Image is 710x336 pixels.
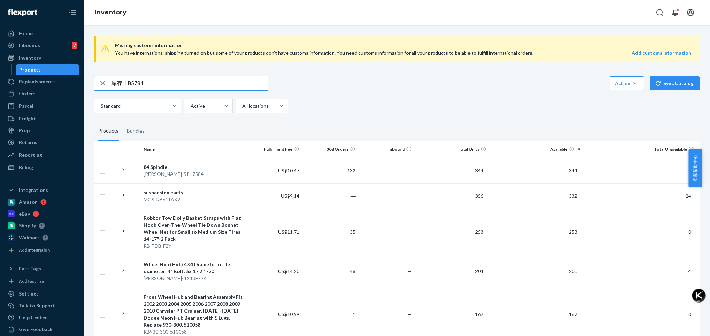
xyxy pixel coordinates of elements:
div: Action [615,80,639,87]
div: Integrations [19,187,48,194]
th: Total Unavailable [583,141,700,158]
div: Parcel [19,103,33,110]
a: Parcel [4,100,79,112]
div: Walmart [19,234,39,241]
span: 0 [686,311,694,317]
span: 167 [472,311,486,317]
div: Returns [19,139,37,146]
span: 200 [566,268,580,274]
div: Freight [19,115,36,122]
a: Inbounds7 [4,40,79,51]
button: Open notifications [668,6,682,20]
div: 84 Spindle [144,164,243,171]
div: Fast Tags [19,265,41,272]
div: Home [19,30,33,37]
a: Walmart [4,232,79,243]
div: [PERSON_NAME]-SP17584 [144,171,243,178]
td: 132 [302,158,358,183]
span: US$11.71 [278,229,299,235]
div: Front Wheel Hub and Bearing Assembly Fit 2002 2003 2004 2005 2006 2007 2008 2009 2010 Chrysler PT... [144,293,243,328]
div: RB-TDB-F2Y [144,242,243,249]
span: — [407,268,412,274]
a: Reporting [4,149,79,160]
input: Search inventory by name or sku [111,76,268,90]
div: Wheel Hub (Hub) 4X4 Diameter circle diameter: 4" Bolt: 5x 1 / 2 " -20 [144,261,243,275]
th: Total Units [414,141,489,158]
a: Billing [4,162,79,173]
div: Add Integration [19,247,50,253]
a: Amazon [4,196,79,208]
span: 356 [472,193,486,199]
div: suspension parts [144,189,243,196]
th: Fulfillment Fee [246,141,302,158]
span: 0 [686,229,694,235]
div: Give Feedback [19,326,53,333]
a: Freight [4,113,79,124]
td: ― [302,183,358,209]
a: Add Fast Tag [4,277,79,285]
span: 24 [683,193,694,199]
a: Shopify [4,220,79,231]
div: You have international shipping turned on but some of your products don’t have customs informatio... [115,50,576,57]
th: 30d Orders [302,141,358,158]
span: US$14.20 [278,268,299,274]
span: — [407,167,412,173]
span: US$10.99 [278,311,299,317]
a: Help Center [4,312,79,323]
div: Reporting [19,151,42,158]
img: Flexport logo [8,9,37,16]
div: Inbounds [19,42,40,49]
button: Open account menu [684,6,697,20]
button: Open Search Box [653,6,667,20]
td: 48 [302,255,358,288]
div: 7 [72,42,77,49]
span: 332 [566,193,580,199]
th: Name [141,141,246,158]
a: eBay [4,208,79,219]
span: US$10.47 [278,167,299,173]
a: Talk to Support [4,300,79,311]
div: Orders [19,90,36,97]
span: US$9.14 [281,193,299,199]
span: — [407,229,412,235]
span: 253 [472,229,486,235]
div: Products [98,121,119,141]
div: Shopify [19,222,36,229]
span: 204 [472,268,486,274]
a: Returns [4,137,79,148]
ol: breadcrumbs [89,2,132,23]
span: — [407,311,412,317]
div: RB930-300-510058 [144,328,243,335]
span: 253 [566,229,580,235]
div: Amazon [19,199,38,206]
a: Add Integration [4,246,79,254]
span: 0 [686,167,694,173]
input: Active [190,103,191,110]
div: Bundles [127,121,145,141]
div: Prep [19,127,30,134]
input: Standard [100,103,101,110]
a: Orders [4,88,79,99]
a: Inventory [4,52,79,64]
div: Robbor Tow Dolly Basket Straps with Flat Hook Over-The-Wheel Tie Down Bonnet Wheel Net for Small ... [144,215,243,242]
div: Inventory [19,54,41,61]
div: Help Center [19,314,47,321]
div: eBay [19,210,30,217]
a: Settings [4,288,79,299]
div: Products [19,66,41,73]
div: [PERSON_NAME]-4X40H-2K [144,275,243,282]
button: 卖家帮助中心 [688,149,702,187]
strong: Add customs information [632,50,691,56]
span: 167 [566,311,580,317]
button: Close Navigation [66,6,79,20]
a: Home [4,28,79,39]
span: — [407,193,412,199]
div: Talk to Support [19,302,55,309]
button: Give Feedback [4,324,79,335]
span: 344 [472,167,486,173]
th: Available [489,141,582,158]
button: Fast Tags [4,263,79,274]
a: Inventory [95,8,127,16]
div: Settings [19,290,39,297]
